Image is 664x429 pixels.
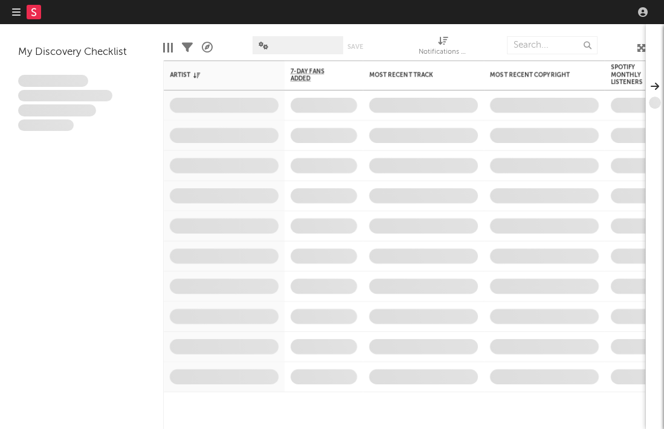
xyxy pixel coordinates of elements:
div: A&R Pipeline [202,30,213,65]
div: Notifications (Artist) [419,30,467,65]
div: Spotify Monthly Listeners [611,64,653,86]
div: Notifications (Artist) [419,45,467,60]
div: Edit Columns [163,30,173,65]
div: Most Recent Copyright [490,71,581,78]
div: Most Recent Track [369,71,460,78]
div: Filters [182,30,193,65]
span: Praesent ac interdum [18,104,96,116]
div: My Discovery Checklist [18,45,145,60]
span: Aliquam viverra [18,119,74,132]
span: 7-Day Fans Added [291,68,339,82]
input: Search... [507,36,598,54]
span: Integer aliquet in purus et [18,90,112,102]
button: Save [347,43,363,50]
span: Lorem ipsum dolor [18,75,88,87]
div: Artist [170,71,260,78]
